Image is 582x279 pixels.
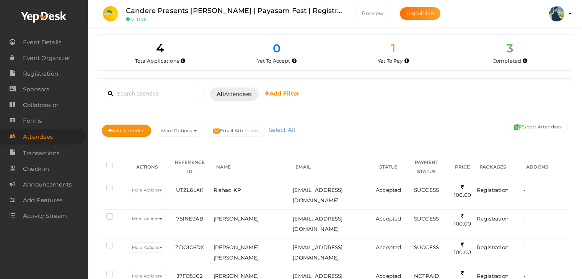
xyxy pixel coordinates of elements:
[414,244,439,250] span: SUCCESS
[135,58,179,64] span: Total
[508,121,568,133] button: Export Attendees
[177,273,203,279] span: J7FB5JC2
[128,214,166,224] button: More Actions
[406,10,434,17] span: Unpublish
[126,153,168,181] th: ACTIONS
[522,153,568,181] th: ADDONS
[23,193,62,208] span: Add Features
[257,58,290,64] span: Yet To Accept
[523,273,525,279] span: -
[265,90,300,97] b: Add Filter
[181,59,185,63] i: Total number of applications
[273,41,280,55] span: 0
[23,82,49,97] span: Sponsors
[391,41,395,55] span: 1
[414,187,439,193] span: SUCCESS
[454,213,471,227] span: 100.00
[128,185,166,195] button: More Actions
[292,59,297,63] i: Yet to be accepted by organizer
[214,244,259,261] span: [PERSON_NAME] [PERSON_NAME]
[378,58,403,64] span: Yet To Pay
[477,187,509,193] span: Registration
[23,146,59,161] span: Transactions
[454,184,471,198] span: 100.00
[475,153,522,181] th: PACKAGES
[514,124,521,131] img: excel.svg
[403,153,450,181] th: PAYMENT STATUS
[214,273,259,279] span: [PERSON_NAME]
[104,87,204,100] input: Search attendee
[293,187,342,203] span: [EMAIL_ADDRESS][DOMAIN_NAME]
[155,125,203,137] button: More Options
[291,153,374,181] th: EMAIL
[376,244,401,250] span: Accepted
[293,244,342,261] span: [EMAIL_ADDRESS][DOMAIN_NAME]
[23,161,49,177] span: Check-in
[404,59,409,63] i: Accepted by organizer and yet to make payment
[454,242,471,256] span: 100.00
[175,159,205,174] span: REFERENCE ID
[176,216,203,222] span: 761NE9AB
[207,125,265,137] button: Email Attendees
[214,216,259,222] span: [PERSON_NAME]
[213,128,220,135] img: mail-filled.svg
[450,153,475,181] th: PRICE
[214,187,241,193] span: Rishad KP
[523,244,525,250] span: -
[102,125,151,137] button: Add Attendee
[126,5,343,16] label: Candere Presents [PERSON_NAME] | Payasam Fest | Registration
[176,187,204,193] span: UTZL6LXK
[267,126,297,133] a: Select All
[376,273,401,279] span: Accepted
[492,58,521,64] span: Completed
[103,6,118,21] img: PPFXFEEN_small.png
[23,35,61,50] span: Event Details
[355,7,390,20] button: Preview
[23,97,59,113] span: Collaborator
[175,244,204,250] span: ZDO1C6DX
[414,216,439,222] span: SUCCESS
[23,113,42,128] span: Forms
[126,16,343,22] small: ACTIVE
[523,216,525,222] span: -
[217,90,252,98] span: Attendees
[217,91,224,97] b: All
[156,41,164,55] span: 4
[477,216,509,222] span: Registration
[23,50,70,66] span: Event Organizer
[147,58,179,64] span: Applications
[128,242,166,253] button: More Actions
[507,41,513,55] span: 3
[23,129,53,144] span: Attendees
[477,244,509,250] span: Registration
[23,66,58,81] span: Registration
[523,59,527,63] i: Accepted and completed payment succesfully
[23,177,72,192] span: Announcements
[414,273,439,279] span: NOTPAID
[293,216,342,232] span: [EMAIL_ADDRESS][DOMAIN_NAME]
[376,187,401,193] span: Accepted
[549,6,564,21] img: ACg8ocImFeownhHtboqxd0f2jP-n9H7_i8EBYaAdPoJXQiB63u4xhcvD=s100
[374,153,403,181] th: STATUS
[23,208,67,224] span: Activity Stream
[477,273,509,279] span: Registration
[212,153,291,181] th: NAME
[376,216,401,222] span: Accepted
[523,187,525,193] span: -
[400,7,440,20] button: Unpublish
